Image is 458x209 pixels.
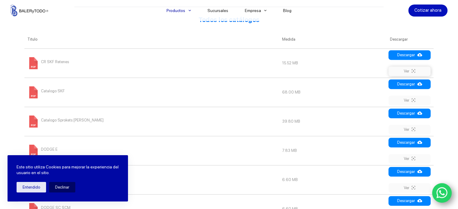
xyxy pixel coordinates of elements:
img: Balerytodo [11,5,48,16]
td: 6.60 MB [279,165,387,194]
td: 15.52 MB [279,48,387,78]
a: Descargar [388,167,431,177]
th: Medida [279,30,387,48]
span: Catalogo SKF [41,86,65,96]
td: 7.83 MB [279,136,387,165]
a: CR SKF Retenes [27,60,69,65]
span: DODGE E [41,145,58,154]
a: Cotizar ahora [408,5,447,17]
a: Ver [388,125,431,134]
th: Descargar [387,30,434,48]
td: 39.80 MB [279,107,387,136]
a: WhatsApp [432,183,452,203]
th: Titulo [24,30,279,48]
button: Declinar [49,182,75,192]
a: Ver [388,96,431,105]
a: Ver [388,154,431,164]
a: Descargar [388,50,431,60]
span: Catalogo Sprokets [PERSON_NAME] [41,115,104,125]
td: 68.00 MB [279,78,387,107]
a: Descargar [388,109,431,118]
a: DODGE E [27,148,58,152]
a: Catalogo Sprokets [PERSON_NAME] [27,119,104,123]
a: Ver [388,66,431,76]
button: Entendido [17,182,46,192]
a: Ver [388,183,431,193]
a: Descargar [388,196,431,206]
a: Catalogo SKF [27,90,65,94]
a: Descargar [388,79,431,89]
p: Este sitio utiliza Cookies para mejorar la experiencia del usuario en el sitio. [17,164,119,176]
span: CR SKF Retenes [41,57,69,67]
a: Descargar [388,138,431,147]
